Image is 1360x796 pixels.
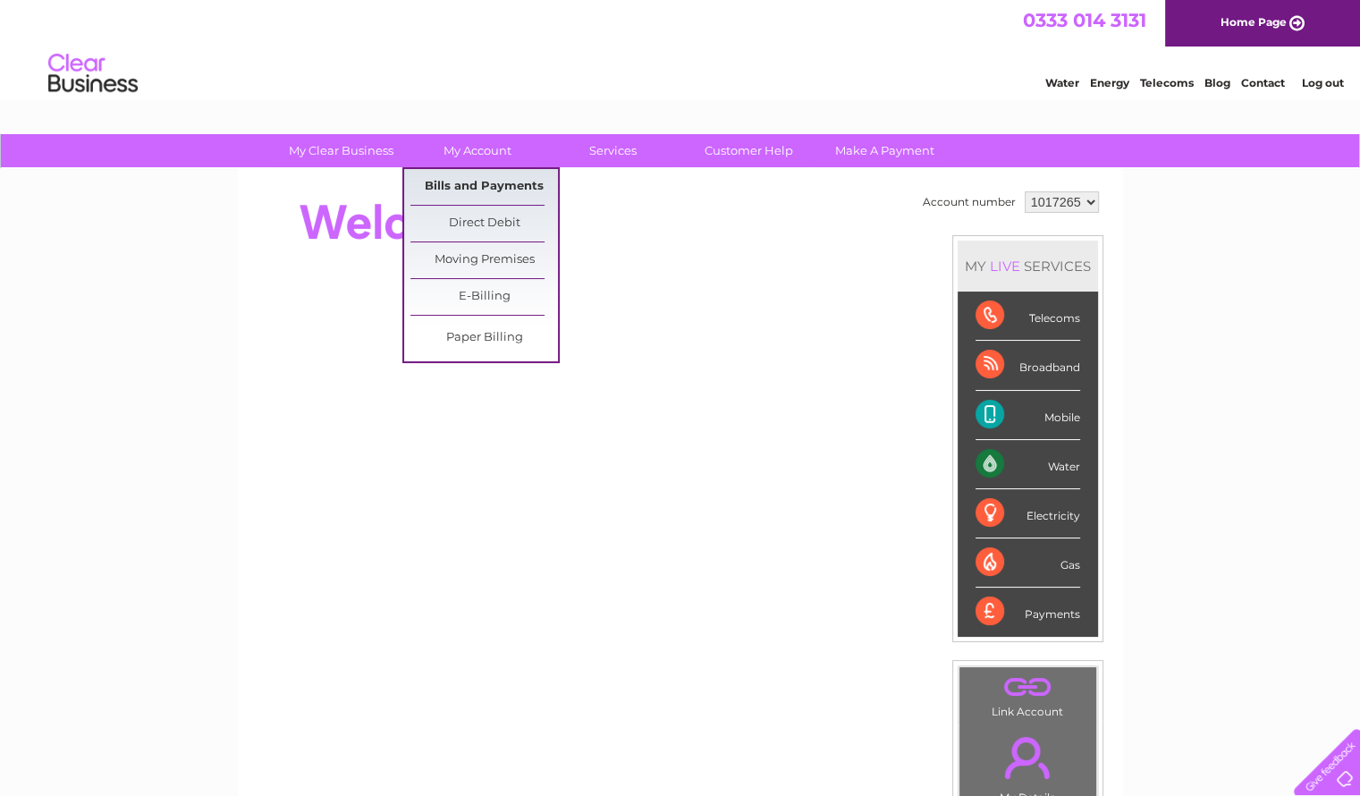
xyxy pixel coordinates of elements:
a: Make A Payment [811,134,959,167]
div: Telecoms [976,292,1080,341]
div: Clear Business is a trading name of Verastar Limited (registered in [GEOGRAPHIC_DATA] No. 3667643... [258,10,1103,87]
div: Payments [976,588,1080,636]
a: Direct Debit [410,206,558,241]
a: E-Billing [410,279,558,315]
a: Services [539,134,687,167]
div: MY SERVICES [958,241,1098,292]
a: Customer Help [675,134,823,167]
a: My Clear Business [267,134,415,167]
div: Mobile [976,391,1080,440]
div: Gas [976,538,1080,588]
a: Moving Premises [410,242,558,278]
div: Water [976,440,1080,489]
a: Telecoms [1140,76,1194,89]
td: Account number [918,187,1020,217]
div: Broadband [976,341,1080,390]
a: Contact [1241,76,1285,89]
a: Water [1045,76,1079,89]
a: Blog [1204,76,1230,89]
img: logo.png [47,47,139,101]
div: Electricity [976,489,1080,538]
div: LIVE [986,258,1024,275]
a: Paper Billing [410,320,558,356]
a: 0333 014 3131 [1023,9,1146,31]
a: . [964,672,1092,703]
a: Log out [1301,76,1343,89]
a: My Account [403,134,551,167]
td: Link Account [959,666,1097,723]
a: Energy [1090,76,1129,89]
a: Bills and Payments [410,169,558,205]
a: . [964,726,1092,789]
